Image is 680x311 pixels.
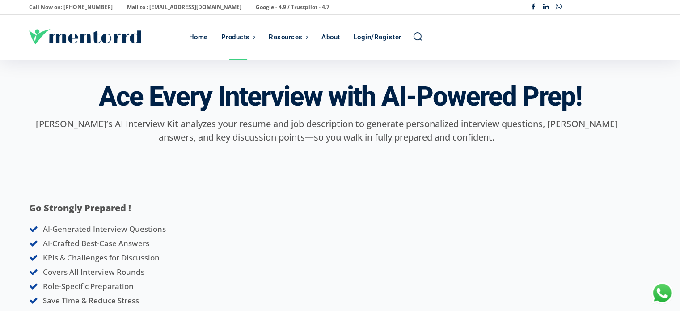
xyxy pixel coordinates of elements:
a: Home [185,15,212,60]
a: Linkedin [540,1,553,14]
div: Chat with Us [651,282,673,304]
p: Go Strongly Prepared ! [29,201,249,215]
a: Logo [29,29,185,44]
span: AI-Crafted Best-Case Answers [43,238,149,248]
a: Login/Register [349,15,406,60]
div: Products [221,15,250,60]
span: Role-Specific Preparation [43,281,134,291]
span: AI-Generated Interview Questions [43,224,166,234]
a: Products [217,15,260,60]
div: Home [189,15,208,60]
a: Resources [264,15,313,60]
a: Whatsapp [552,1,565,14]
a: Search [413,31,422,41]
p: Mail to : [EMAIL_ADDRESS][DOMAIN_NAME] [127,1,241,13]
span: Covers All Interview Rounds [43,267,144,277]
p: [PERSON_NAME]’s AI Interview Kit analyzes your resume and job description to generate personalize... [29,117,625,144]
a: About [317,15,345,60]
div: Resources [269,15,303,60]
h3: Ace Every Interview with AI-Powered Prep! [99,82,582,111]
p: Call Now on: [PHONE_NUMBER] [29,1,113,13]
a: Facebook [527,1,540,14]
span: KPIs & Challenges for Discussion [43,252,160,263]
div: About [321,15,340,60]
div: Login/Register [354,15,401,60]
span: Save Time & Reduce Stress [43,295,139,306]
p: Google - 4.9 / Trustpilot - 4.7 [256,1,329,13]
